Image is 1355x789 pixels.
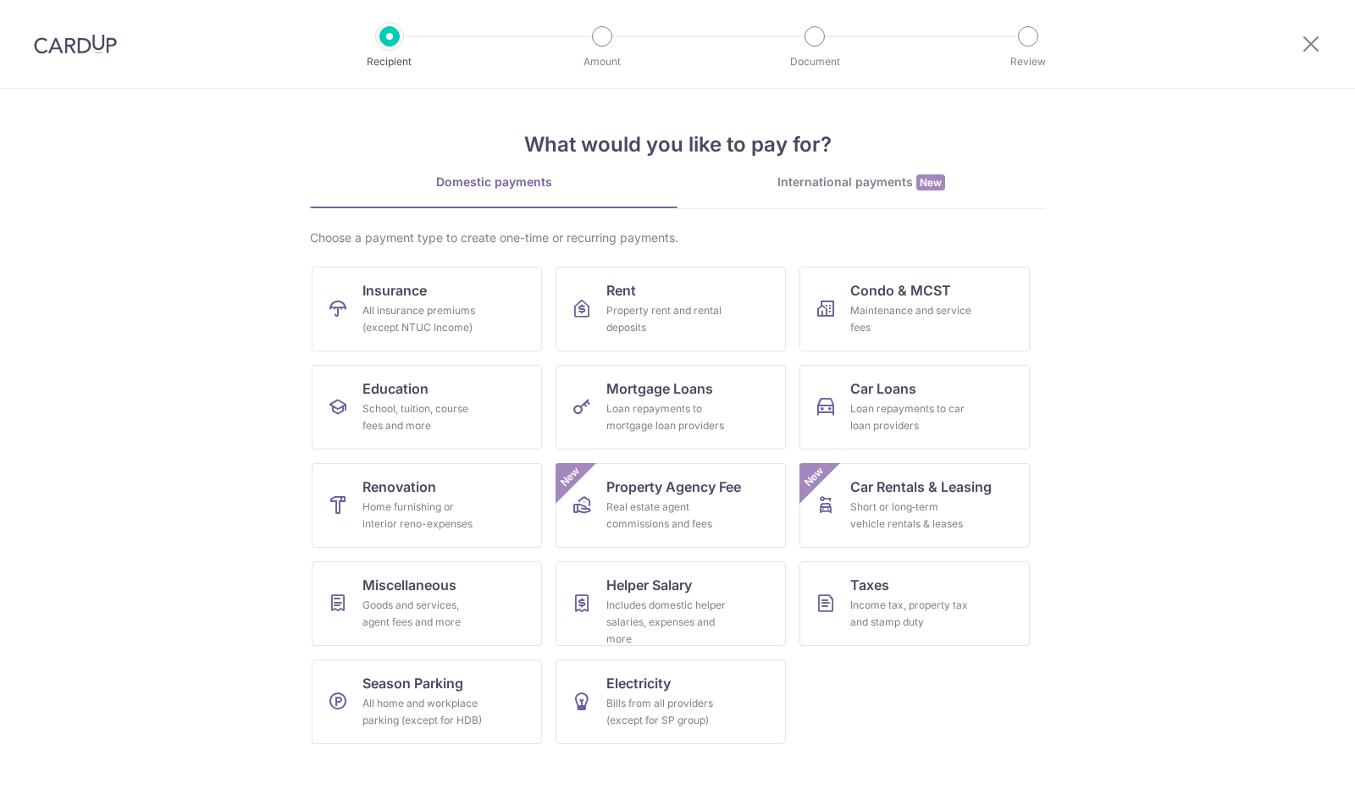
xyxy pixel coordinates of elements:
span: Insurance [362,280,427,301]
span: Season Parking [362,673,463,693]
div: All home and workplace parking (except for HDB) [362,695,484,729]
a: Season ParkingAll home and workplace parking (except for HDB) [312,659,542,744]
a: RentProperty rent and rental deposits [556,267,786,351]
div: Loan repayments to mortgage loan providers [606,400,728,434]
div: Real estate agent commissions and fees [606,499,728,532]
div: Domestic payments [310,174,677,190]
h4: What would you like to pay for? [310,130,1045,160]
span: Helper Salary [606,575,692,595]
span: New [916,174,945,190]
a: Condo & MCSTMaintenance and service fees [799,267,1030,351]
div: Home furnishing or interior reno-expenses [362,499,484,532]
div: Property rent and rental deposits [606,302,728,336]
a: Car Rentals & LeasingShort or long‑term vehicle rentals & leasesNew [799,463,1030,548]
div: Maintenance and service fees [850,302,972,336]
span: Mortgage Loans [606,378,713,399]
a: RenovationHome furnishing or interior reno-expenses [312,463,542,548]
a: InsuranceAll insurance premiums (except NTUC Income) [312,267,542,351]
a: EducationSchool, tuition, course fees and more [312,365,542,450]
span: New [556,463,584,491]
span: Rent [606,280,636,301]
div: Includes domestic helper salaries, expenses and more [606,597,728,648]
p: Review [965,53,1091,70]
div: All insurance premiums (except NTUC Income) [362,302,484,336]
div: Loan repayments to car loan providers [850,400,972,434]
div: Short or long‑term vehicle rentals & leases [850,499,972,532]
span: Renovation [362,477,436,497]
div: School, tuition, course fees and more [362,400,484,434]
p: Amount [539,53,665,70]
span: Electricity [606,673,671,693]
div: Goods and services, agent fees and more [362,597,484,631]
a: Property Agency FeeReal estate agent commissions and feesNew [556,463,786,548]
div: Income tax, property tax and stamp duty [850,597,972,631]
a: Helper SalaryIncludes domestic helper salaries, expenses and more [556,561,786,646]
span: Car Loans [850,378,916,399]
a: ElectricityBills from all providers (except for SP group) [556,659,786,744]
div: Bills from all providers (except for SP group) [606,695,728,729]
span: Condo & MCST [850,280,951,301]
p: Document [752,53,877,70]
span: Taxes [850,575,889,595]
div: Choose a payment type to create one-time or recurring payments. [310,229,1045,246]
span: Property Agency Fee [606,477,741,497]
a: Car LoansLoan repayments to car loan providers [799,365,1030,450]
div: International payments [677,174,1045,191]
span: Car Rentals & Leasing [850,477,992,497]
span: New [800,463,828,491]
a: TaxesIncome tax, property tax and stamp duty [799,561,1030,646]
p: Recipient [327,53,452,70]
a: MiscellaneousGoods and services, agent fees and more [312,561,542,646]
a: Mortgage LoansLoan repayments to mortgage loan providers [556,365,786,450]
span: Miscellaneous [362,575,456,595]
img: CardUp [34,34,117,54]
span: Education [362,378,429,399]
iframe: Opens a widget where you can find more information [1247,738,1338,781]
